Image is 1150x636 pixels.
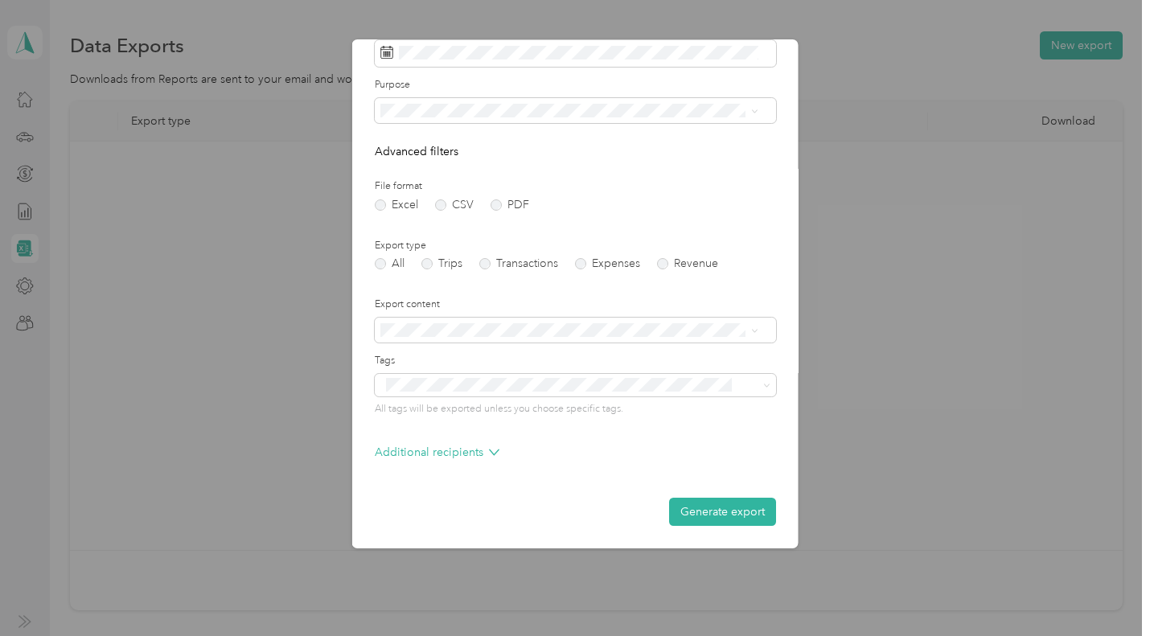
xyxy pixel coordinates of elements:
label: Expenses [575,258,640,269]
button: Generate export [669,498,776,526]
label: Revenue [657,258,718,269]
label: Purpose [375,78,776,92]
label: Export type [375,239,776,253]
p: All tags will be exported unless you choose specific tags. [375,402,776,416]
p: Additional recipients [375,444,499,461]
label: Export content [375,297,776,312]
label: Excel [375,199,418,211]
label: All [375,258,405,269]
label: Tags [375,354,776,368]
iframe: Everlance-gr Chat Button Frame [1060,546,1150,636]
label: CSV [435,199,474,211]
label: PDF [491,199,529,211]
label: File format [375,179,776,194]
p: Advanced filters [375,143,776,160]
label: Trips [421,258,462,269]
label: Transactions [479,258,558,269]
